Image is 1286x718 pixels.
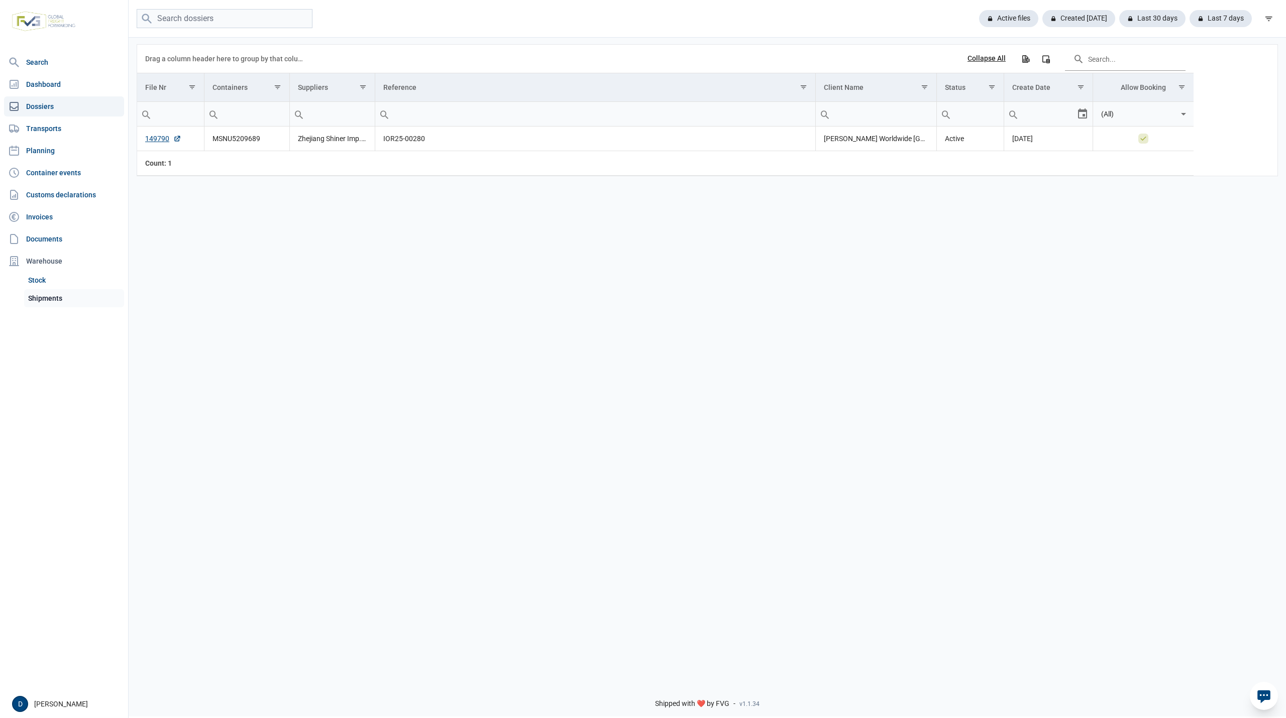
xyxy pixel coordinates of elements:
div: Collapse All [968,54,1006,63]
div: Reference [383,83,416,91]
a: Customs declarations [4,185,124,205]
input: Filter cell [937,102,1004,126]
td: Filter cell [815,102,937,127]
td: Filter cell [204,102,289,127]
div: Active files [979,10,1038,27]
td: MSNU5209689 [204,127,289,151]
div: Client Name [824,83,864,91]
div: Search box [937,102,955,126]
div: [PERSON_NAME] [12,696,122,712]
td: Column Status [937,73,1004,102]
input: Filter cell [375,102,815,126]
td: Column Client Name [815,73,937,102]
a: Shipments [24,289,124,307]
td: Zhejiang Shiner Imp. & Exp. Co., Ltd. [289,127,375,151]
div: Search box [204,102,223,126]
td: Column Containers [204,73,289,102]
a: Container events [4,163,124,183]
td: Column Allow Booking [1093,73,1194,102]
button: D [12,696,28,712]
div: Warehouse [4,251,124,271]
td: Filter cell [1004,102,1093,127]
td: Filter cell [289,102,375,127]
td: Column Suppliers [289,73,375,102]
div: Suppliers [298,83,328,91]
div: Create Date [1012,83,1050,91]
div: Data grid with 1 rows and 8 columns [137,45,1194,176]
a: Planning [4,141,124,161]
div: Last 7 days [1190,10,1252,27]
div: Search box [816,102,834,126]
span: Shipped with ❤️ by FVG [655,699,729,708]
td: Filter cell [375,102,815,127]
div: Containers [212,83,248,91]
div: Search box [375,102,393,126]
td: [PERSON_NAME] Worldwide [GEOGRAPHIC_DATA] [815,127,937,151]
a: Dashboard [4,74,124,94]
div: filter [1260,10,1278,28]
div: Allow Booking [1121,83,1166,91]
td: Active [937,127,1004,151]
span: Show filter options for column 'Client Name' [921,83,928,91]
td: IOR25-00280 [375,127,815,151]
input: Search in the data grid [1065,47,1186,71]
td: Filter cell [137,102,204,127]
div: Drag a column header here to group by that column [145,51,306,67]
a: Dossiers [4,96,124,116]
input: Filter cell [816,102,937,126]
div: Select [1077,102,1089,126]
span: Show filter options for column 'Suppliers' [359,83,367,91]
input: Filter cell [137,102,204,126]
div: Status [945,83,966,91]
span: Show filter options for column 'Allow Booking' [1178,83,1186,91]
input: Filter cell [204,102,289,126]
span: - [733,699,735,708]
a: Documents [4,229,124,249]
span: v1.1.34 [739,700,760,708]
span: Show filter options for column 'Status' [988,83,996,91]
span: Show filter options for column 'File Nr' [188,83,196,91]
div: Export all data to Excel [1016,50,1034,68]
input: Filter cell [1004,102,1076,126]
img: FVG - Global freight forwarding [8,8,79,35]
div: File Nr Count: 1 [145,158,196,168]
span: Show filter options for column 'Reference' [800,83,807,91]
a: Transports [4,118,124,139]
td: Column Reference [375,73,815,102]
span: Show filter options for column 'Containers' [274,83,281,91]
input: Search dossiers [137,9,312,29]
div: Search box [137,102,155,126]
div: Created [DATE] [1042,10,1115,27]
div: Column Chooser [1037,50,1055,68]
div: Last 30 days [1119,10,1186,27]
div: Select [1177,102,1190,126]
a: 149790 [145,134,181,144]
td: Column Create Date [1004,73,1093,102]
a: Stock [24,271,124,289]
td: Column File Nr [137,73,204,102]
div: File Nr [145,83,166,91]
a: Search [4,52,124,72]
span: Show filter options for column 'Create Date' [1077,83,1085,91]
a: Invoices [4,207,124,227]
input: Filter cell [290,102,375,126]
td: Filter cell [937,102,1004,127]
input: Filter cell [1093,102,1177,126]
span: [DATE] [1012,135,1033,143]
div: Search box [290,102,308,126]
div: Search box [1004,102,1022,126]
td: Filter cell [1093,102,1194,127]
div: Data grid toolbar [145,45,1186,73]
